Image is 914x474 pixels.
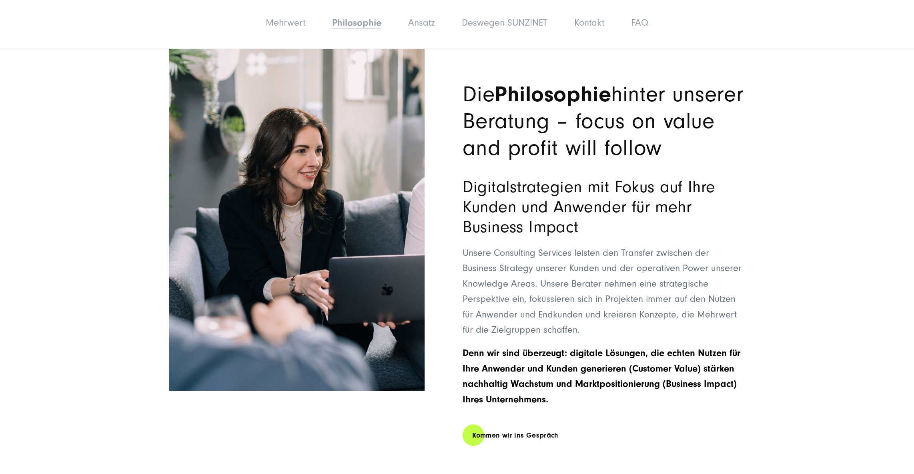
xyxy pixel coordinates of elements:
img: Frau hört bei Gruppenarbeit am Laptop zu | Business Plattform Strategie und Beratung von SUNZINET [169,49,425,391]
a: Ansatz [408,17,435,28]
h3: Digitalstrategien mit Fokus auf Ihre Kunden und Anwender für mehr Business Impact [463,177,745,237]
a: FAQ [631,17,648,28]
a: Kontakt [574,17,604,28]
strong: Philosophie [495,81,611,107]
a: Deswegen SUNZINET [462,17,547,28]
a: Mehrwert [266,17,305,28]
a: Kommen wir ins Gespräch [463,424,568,447]
h2: Die hinter unserer Beratung – focus on value and profit will follow [463,81,745,161]
strong: Denn wir sind überzeugt: digitale Lösungen, die echten Nutzen für Ihre Anwender und Kunden generi... [463,347,740,404]
p: Unsere Consulting Services leisten den Transfer zwischen der Business Strategy unserer Kunden und... [463,245,745,337]
a: Philosophie [332,17,381,28]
